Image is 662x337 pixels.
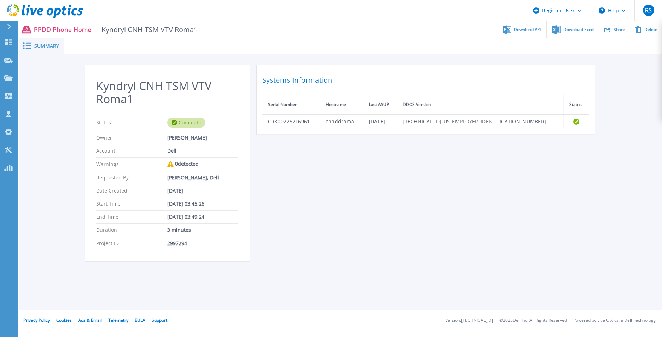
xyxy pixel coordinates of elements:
li: Powered by Live Optics, a Dell Technology [573,318,656,323]
h2: Kyndryl CNH TSM VTV Roma1 [96,79,238,106]
p: Requested By [96,175,167,181]
p: PPDD Phone Home [34,25,198,34]
a: EULA [135,317,145,323]
div: 3 minutes [167,227,238,233]
span: Share [614,28,625,32]
span: Delete [644,28,657,32]
span: Download Excel [563,28,594,32]
div: [DATE] [167,188,238,194]
td: cnhddroma [320,114,363,128]
p: Warnings [96,161,167,167]
div: Complete [167,118,205,128]
a: Telemetry [108,317,128,323]
th: Serial Number [262,95,320,114]
th: Status [563,95,589,114]
td: [TECHNICAL_ID][US_EMPLOYER_IDENTIFICATION_NUMBER] [397,114,563,128]
div: [PERSON_NAME] [167,135,238,141]
p: End Time [96,214,167,220]
a: Privacy Policy [23,317,50,323]
span: RS [645,7,652,13]
p: Owner [96,135,167,141]
a: Cookies [56,317,72,323]
div: 2997294 [167,241,238,246]
li: Version: [TECHNICAL_ID] [445,318,493,323]
span: Kyndryl CNH TSM VTV Roma1 [97,25,198,34]
td: [DATE] [363,114,397,128]
th: Hostname [320,95,363,114]
div: Dell [167,148,238,154]
a: Ads & Email [78,317,102,323]
td: CRK00225216961 [262,114,320,128]
p: Account [96,148,167,154]
span: Download PPT [514,28,542,32]
div: 0 detected [167,161,238,167]
div: [PERSON_NAME], Dell [167,175,238,181]
th: Last ASUP [363,95,397,114]
h2: Systems Information [262,74,589,87]
p: Duration [96,227,167,233]
p: Status [96,118,167,128]
div: [DATE] 03:45:26 [167,201,238,207]
span: Summary [34,43,59,48]
p: Start Time [96,201,167,207]
li: © 2025 Dell Inc. All Rights Reserved [499,318,567,323]
th: DDOS Version [397,95,563,114]
p: Date Created [96,188,167,194]
p: Project ID [96,241,167,246]
a: Support [152,317,167,323]
div: [DATE] 03:49:24 [167,214,238,220]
